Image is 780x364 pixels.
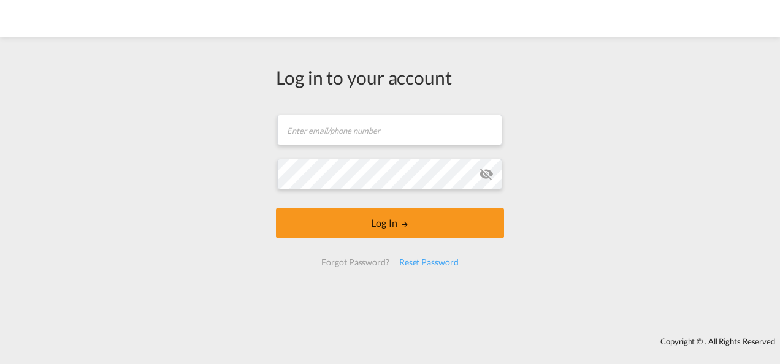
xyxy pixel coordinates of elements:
[394,251,464,273] div: Reset Password
[276,64,504,90] div: Log in to your account
[479,167,494,181] md-icon: icon-eye-off
[316,251,394,273] div: Forgot Password?
[276,208,504,238] button: LOGIN
[277,115,502,145] input: Enter email/phone number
